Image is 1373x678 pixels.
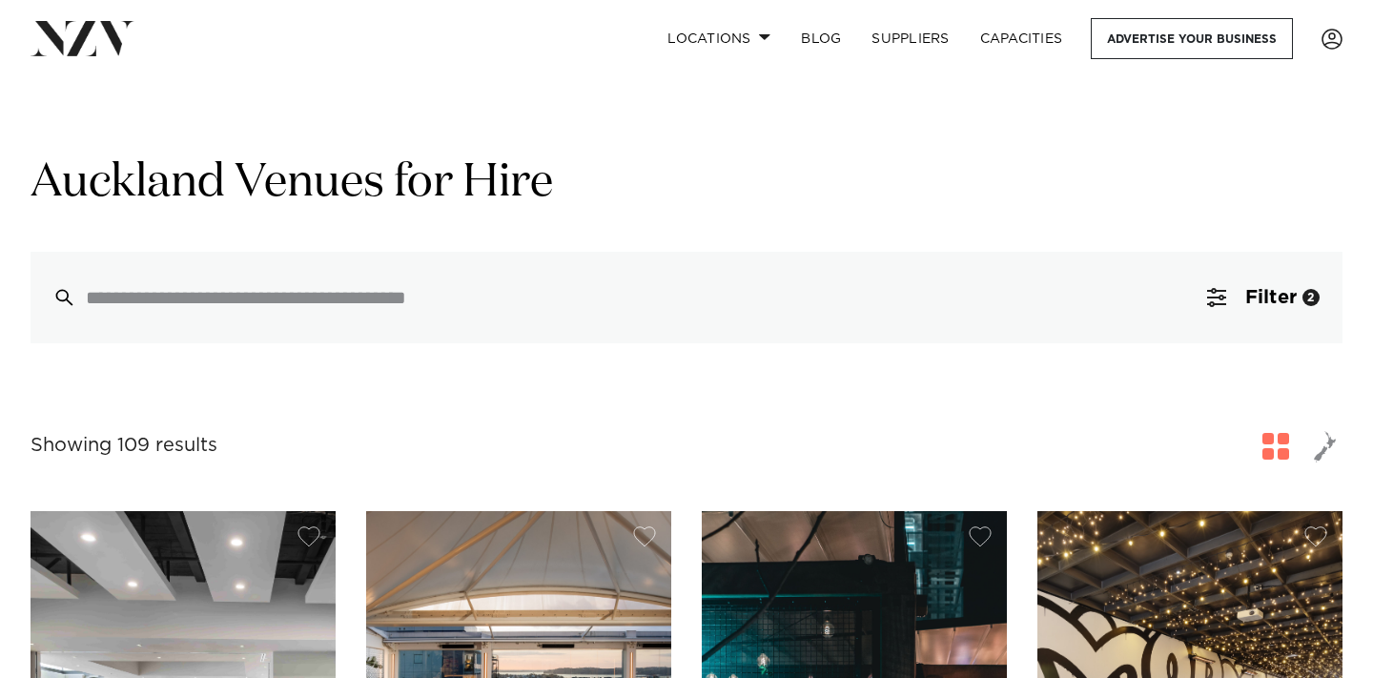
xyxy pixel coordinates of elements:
a: Capacities [965,18,1078,59]
a: BLOG [786,18,856,59]
h1: Auckland Venues for Hire [31,154,1342,214]
img: nzv-logo.png [31,21,134,55]
button: Filter2 [1184,252,1342,343]
a: SUPPLIERS [856,18,964,59]
div: Showing 109 results [31,431,217,461]
a: Locations [652,18,786,59]
div: 2 [1302,289,1320,306]
a: Advertise your business [1091,18,1293,59]
span: Filter [1245,288,1297,307]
